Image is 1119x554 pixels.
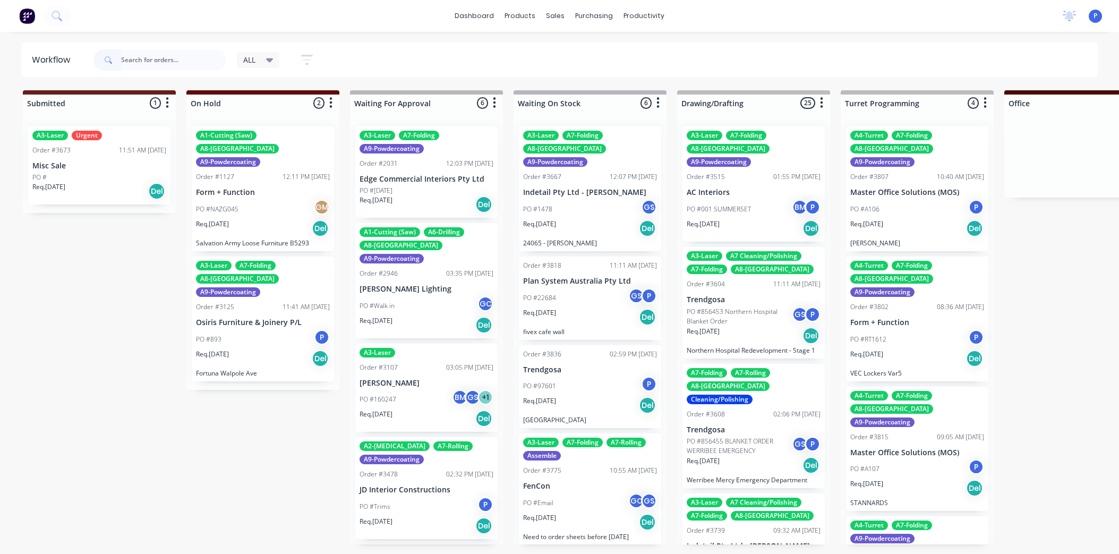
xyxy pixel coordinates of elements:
div: A7 Cleaning/Polishing [726,251,801,261]
div: Del [802,220,819,237]
div: Del [966,350,983,367]
p: [GEOGRAPHIC_DATA] [523,416,657,424]
p: Northern Hospital Redevelopment - Stage 1 [687,346,821,354]
div: 09:32 AM [DATE] [773,526,821,535]
div: A3-LaserA7-FoldingA8-[GEOGRAPHIC_DATA]A9-PowdercoatingOrder #351501:55 PM [DATE]AC InteriorsPO #0... [682,126,825,242]
div: Del [639,397,656,414]
p: PO #97601 [523,381,556,391]
div: Order #3125 [196,302,234,312]
div: A9-Powdercoating [850,157,915,167]
p: Edge Commercial Interiors Pty Ltd [360,175,493,184]
div: Order #1127 [196,172,234,182]
div: P [641,376,657,392]
p: PO #NAZG045 [196,204,238,214]
div: Del [639,514,656,531]
div: 03:05 PM [DATE] [446,363,493,372]
div: Order #3673 [32,146,71,155]
div: A7-Folding [892,521,932,530]
p: PO #Walk in [360,301,395,311]
div: + 1 [477,389,493,405]
div: Order #3802 [850,302,889,312]
div: A8-[GEOGRAPHIC_DATA] [731,265,814,274]
div: A6-Drilling [424,227,464,237]
p: Req. [DATE] [196,219,229,229]
div: A7-Rolling [731,368,770,378]
div: Order #2031 [360,159,398,168]
div: A4-Turret [850,391,888,400]
div: GS [641,199,657,215]
div: Del [966,220,983,237]
p: Trendgosa [687,295,821,304]
div: A8-[GEOGRAPHIC_DATA] [850,404,933,414]
div: A9-Powdercoating [196,287,260,297]
div: A2-[MEDICAL_DATA] [360,441,430,451]
div: A3-LaserA7-FoldingA9-PowdercoatingOrder #203112:03 PM [DATE]Edge Commercial Interiors Pty LtdPO #... [355,126,498,218]
p: Req. [DATE] [687,327,720,336]
div: Order #3515 [687,172,725,182]
div: Cleaning/Polishing [687,395,753,404]
div: Del [475,317,492,334]
div: 09:05 AM [DATE] [937,432,984,442]
div: P [805,306,821,322]
div: A9-Powdercoating [850,417,915,427]
div: A7-Folding [687,511,727,521]
img: Factory [19,8,35,24]
div: 10:55 AM [DATE] [610,466,657,475]
div: A7-Folding [687,265,727,274]
p: Trendgosa [687,425,821,434]
p: Req. [DATE] [850,479,883,489]
a: dashboard [449,8,499,24]
div: GS [641,493,657,509]
p: PO #RT1612 [850,335,886,344]
div: A8-[GEOGRAPHIC_DATA] [196,274,279,284]
div: A3-LaserOrder #310703:05 PM [DATE][PERSON_NAME]PO #160247BMGS+1Req.[DATE]Del [355,344,498,432]
div: A8-[GEOGRAPHIC_DATA] [196,144,279,154]
div: Order #3807 [850,172,889,182]
div: BM [452,389,468,405]
div: GS [628,288,644,304]
div: A3-LaserA7 Cleaning/PolishingA7-FoldingA8-[GEOGRAPHIC_DATA]Order #360411:11 AM [DATE]TrendgosaPO ... [682,247,825,359]
div: Order #3775 [523,466,561,475]
div: Del [312,220,329,237]
div: A3-Laser [360,131,395,140]
p: PO #893 [196,335,221,344]
div: A4-TurretA7-FoldingA8-[GEOGRAPHIC_DATA]A9-PowdercoatingOrder #380710:40 AM [DATE]Master Office So... [846,126,988,251]
div: A8-[GEOGRAPHIC_DATA] [850,274,933,284]
div: A7-Folding [892,261,932,270]
div: A7-Folding [687,368,727,378]
input: Search for orders... [121,49,226,71]
div: P [314,329,330,345]
div: products [499,8,541,24]
div: 11:51 AM [DATE] [119,146,166,155]
div: A7 Cleaning/Polishing [726,498,801,507]
p: PO #Email [523,498,553,508]
div: 12:03 PM [DATE] [446,159,493,168]
p: Req. [DATE] [32,182,65,192]
div: P [968,199,984,215]
p: Indetail Pty Ltd - [PERSON_NAME] [687,542,821,551]
p: Plan System Australia Pty Ltd [523,277,657,286]
div: GS [792,436,808,452]
div: Del [475,196,492,213]
div: GC [477,296,493,312]
div: A4-Turret [850,261,888,270]
p: Req. [DATE] [360,517,392,526]
p: 24065 - [PERSON_NAME] [523,239,657,247]
div: A1-Cutting (Saw) [196,131,257,140]
div: Order #3478 [360,470,398,479]
span: ALL [243,54,255,65]
div: P [805,436,821,452]
div: Assemble [523,451,561,461]
div: A4-TurretA7-FoldingA8-[GEOGRAPHIC_DATA]A9-PowdercoatingOrder #381509:05 AM [DATE]Master Office So... [846,387,988,512]
p: Req. [DATE] [687,456,720,466]
div: A8-[GEOGRAPHIC_DATA] [360,241,442,250]
div: GS [792,306,808,322]
div: A3-Laser [687,251,722,261]
div: Order #3667 [523,172,561,182]
p: Trendgosa [523,365,657,374]
div: 08:36 AM [DATE] [937,302,984,312]
div: Del [639,309,656,326]
p: PO #856455 BLANKET ORDER WERRIBEE EMERGENCY [687,437,792,456]
div: A7-Folding [892,131,932,140]
div: A7-Rolling [607,438,646,447]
